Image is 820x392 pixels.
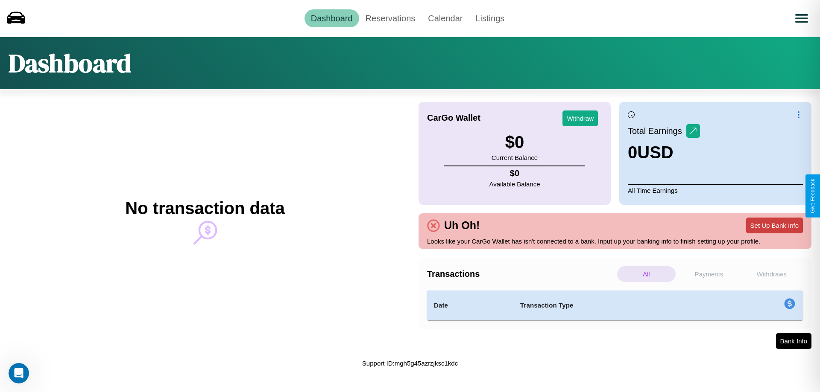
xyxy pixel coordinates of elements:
[492,133,538,152] h3: $ 0
[810,179,816,213] div: Give Feedback
[9,46,131,81] h1: Dashboard
[427,113,480,123] h4: CarGo Wallet
[680,266,738,282] p: Payments
[362,357,458,369] p: Support ID: mgh5g45azrzjksc1kdc
[520,300,714,311] h4: Transaction Type
[427,290,803,320] table: simple table
[492,152,538,163] p: Current Balance
[776,333,811,349] button: Bank Info
[628,143,700,162] h3: 0 USD
[746,218,803,233] button: Set Up Bank Info
[469,9,511,27] a: Listings
[440,219,484,232] h4: Uh Oh!
[742,266,801,282] p: Withdraws
[305,9,359,27] a: Dashboard
[427,269,615,279] h4: Transactions
[359,9,422,27] a: Reservations
[422,9,469,27] a: Calendar
[489,168,540,178] h4: $ 0
[562,110,598,126] button: Withdraw
[434,300,507,311] h4: Date
[489,178,540,190] p: Available Balance
[790,6,814,30] button: Open menu
[427,235,803,247] p: Looks like your CarGo Wallet has isn't connected to a bank. Input up your banking info to finish ...
[125,199,284,218] h2: No transaction data
[9,363,29,383] iframe: Intercom live chat
[617,266,676,282] p: All
[628,123,686,139] p: Total Earnings
[628,184,803,196] p: All Time Earnings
